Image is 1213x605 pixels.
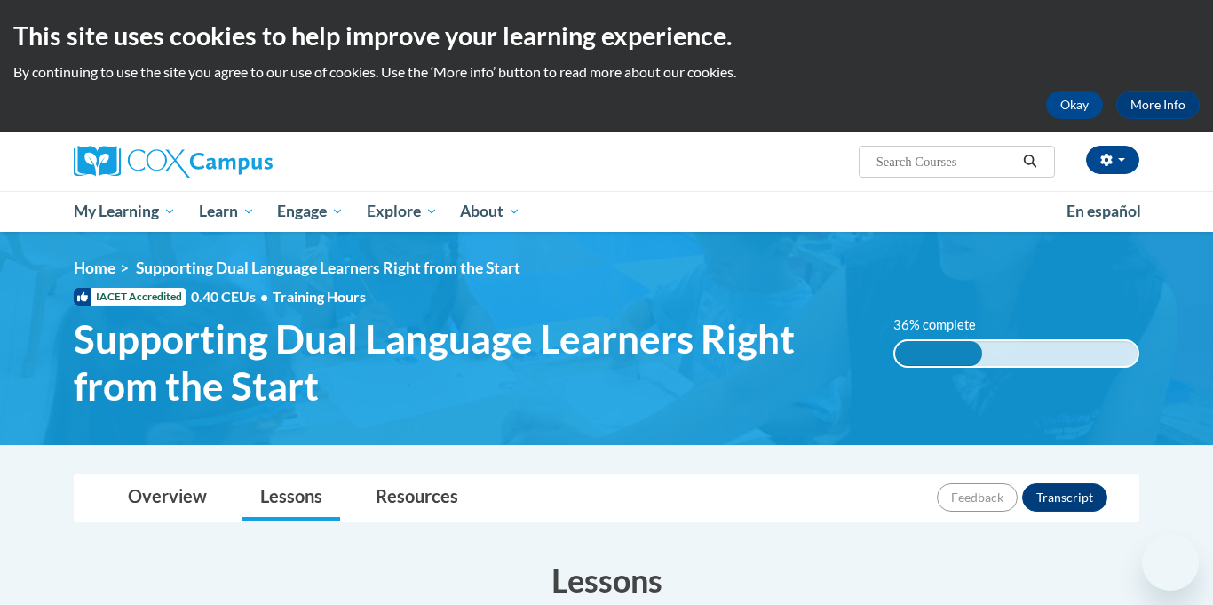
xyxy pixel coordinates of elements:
a: Cox Campus [74,146,411,178]
a: Home [74,259,115,277]
iframe: Button to launch messaging window [1142,534,1199,591]
a: Overview [110,474,225,521]
span: Explore [367,201,438,222]
a: More Info [1116,91,1200,119]
a: Learn [187,191,266,232]
a: En español [1055,193,1153,230]
button: Transcript [1022,483,1107,512]
a: Lessons [242,474,340,521]
h2: This site uses cookies to help improve your learning experience. [13,18,1200,53]
a: Explore [355,191,449,232]
input: Search Courses [875,151,1017,172]
a: Engage [266,191,355,232]
button: Okay [1046,91,1103,119]
a: About [449,191,533,232]
button: Account Settings [1086,146,1139,174]
span: About [460,201,520,222]
button: Feedback [937,483,1018,512]
a: Resources [358,474,476,521]
img: Cox Campus [74,146,273,178]
span: Training Hours [273,288,366,305]
h3: Lessons [74,558,1139,602]
p: By continuing to use the site you agree to our use of cookies. Use the ‘More info’ button to read... [13,62,1200,82]
span: My Learning [74,201,176,222]
span: Supporting Dual Language Learners Right from the Start [136,259,520,277]
span: Supporting Dual Language Learners Right from the Start [74,315,867,410]
div: Main menu [47,191,1166,232]
span: Engage [277,201,344,222]
span: • [260,288,268,305]
span: En español [1066,202,1141,220]
a: My Learning [62,191,187,232]
span: 0.40 CEUs [191,287,273,306]
div: 36% complete [895,341,982,366]
button: Search [1017,151,1043,172]
span: Learn [199,201,255,222]
label: 36% complete [893,315,995,335]
span: IACET Accredited [74,288,186,306]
